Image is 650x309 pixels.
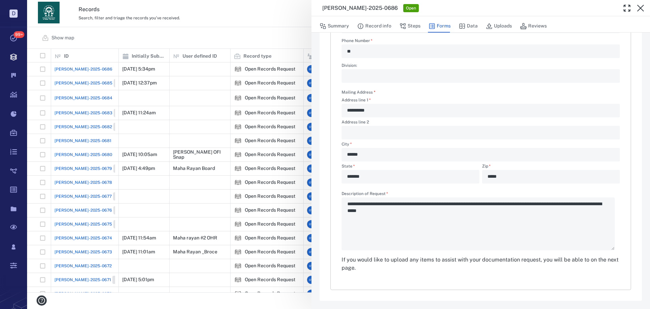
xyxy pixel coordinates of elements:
label: Phone Number [342,39,620,44]
button: Toggle Fullscreen [620,1,634,15]
button: Summary [320,20,349,33]
span: Open [405,5,417,11]
button: Reviews [520,20,547,33]
button: Close [634,1,647,15]
label: Description of Request [342,192,620,197]
h3: [PERSON_NAME]-2025-0686 [322,4,398,12]
div: If you would like to upload any items to assist with your documentation request, you will be able... [342,256,620,272]
span: Help [15,5,29,11]
label: City [342,142,620,148]
label: Address line 2 [342,120,620,126]
label: Mailing Address [342,90,375,95]
label: Address line 1 [342,98,620,104]
label: State [342,164,479,170]
span: required [374,90,375,95]
div: Division: [342,69,620,83]
label: Zip [482,164,620,170]
button: Uploads [486,20,512,33]
label: Division: [342,63,620,69]
p: D [9,9,18,18]
button: Data [459,20,478,33]
button: Steps [399,20,420,33]
span: 99+ [14,31,24,38]
button: Record info [357,20,391,33]
div: Phone Number [342,44,620,58]
button: Forms [429,20,451,33]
